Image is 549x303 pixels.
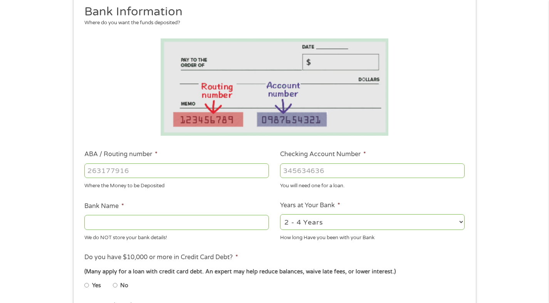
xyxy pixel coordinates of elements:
label: Yes [92,281,101,290]
label: Do you have $10,000 or more in Credit Card Debt? [84,253,238,261]
img: Routing number location [161,38,389,136]
label: Bank Name [84,202,124,210]
label: Years at Your Bank [280,201,340,210]
h2: Bank Information [84,4,459,20]
div: You will need one for a loan. [280,180,465,190]
div: We do NOT store your bank details! [84,231,269,241]
input: 263177916 [84,163,269,178]
div: Where the Money to be Deposited [84,180,269,190]
div: How long Have you been with your Bank [280,231,465,241]
label: Checking Account Number [280,150,366,158]
input: 345634636 [280,163,465,178]
div: Where do you want the funds deposited? [84,19,459,27]
label: No [120,281,128,290]
label: ABA / Routing number [84,150,158,158]
div: (Many apply for a loan with credit card debt. An expert may help reduce balances, waive late fees... [84,268,464,276]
